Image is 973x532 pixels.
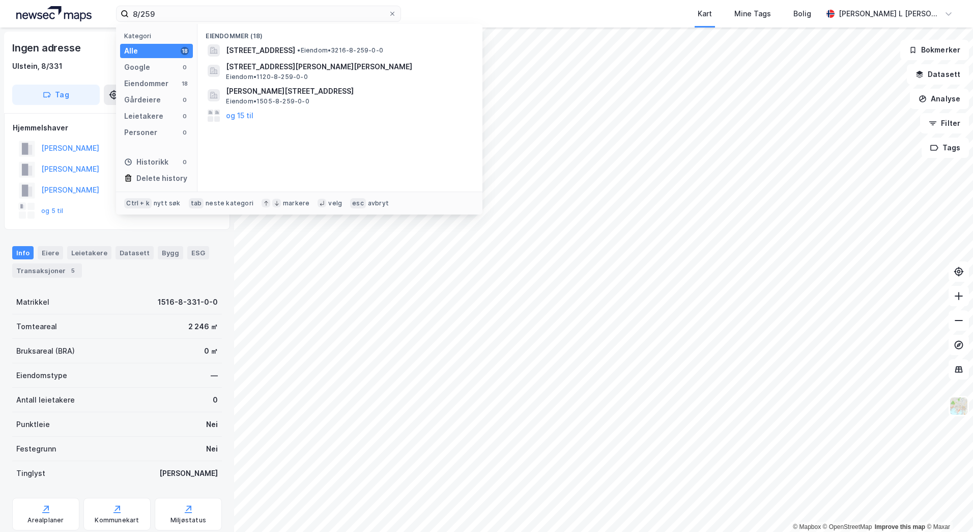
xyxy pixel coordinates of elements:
[159,467,218,480] div: [PERSON_NAME]
[12,85,100,105] button: Tag
[12,60,63,72] div: Ulstein, 8/331
[129,6,388,21] input: Søk på adresse, matrikkel, gårdeiere, leietakere eller personer
[188,321,218,333] div: 2 246 ㎡
[181,96,189,104] div: 0
[124,126,157,139] div: Personer
[368,199,389,207] div: avbryt
[68,265,78,276] div: 5
[154,199,181,207] div: nytt søk
[158,296,218,308] div: 1516-8-331-0-0
[16,418,50,431] div: Punktleie
[920,113,969,134] button: Filter
[900,40,969,60] button: Bokmerker
[13,122,221,134] div: Hjemmelshaver
[181,63,189,71] div: 0
[124,156,168,168] div: Historikk
[226,85,470,97] span: [PERSON_NAME][STREET_ADDRESS]
[197,24,482,42] div: Eiendommer (18)
[211,369,218,382] div: —
[95,516,139,524] div: Kommunekart
[124,32,193,40] div: Kategori
[226,73,307,81] span: Eiendom • 1120-8-259-0-0
[12,40,82,56] div: Ingen adresse
[27,516,64,524] div: Arealplaner
[136,172,187,184] div: Delete history
[206,418,218,431] div: Nei
[907,64,969,85] button: Datasett
[16,296,49,308] div: Matrikkel
[226,97,309,105] span: Eiendom • 1505-8-259-0-0
[297,46,383,55] span: Eiendom • 3216-8-259-0-0
[189,198,204,208] div: tab
[181,158,189,166] div: 0
[297,46,300,54] span: •
[12,263,82,278] div: Transaksjoner
[213,394,218,406] div: 0
[181,79,189,88] div: 18
[823,523,872,530] a: OpenStreetMap
[283,199,309,207] div: markere
[922,483,973,532] div: Kontrollprogram for chat
[949,396,968,416] img: Z
[16,6,92,21] img: logo.a4113a55bc3d86da70a041830d287a7e.svg
[124,110,163,122] div: Leietakere
[793,8,811,20] div: Bolig
[38,246,63,259] div: Eiere
[187,246,209,259] div: ESG
[16,394,75,406] div: Antall leietakere
[910,89,969,109] button: Analyse
[206,443,218,455] div: Nei
[734,8,771,20] div: Mine Tags
[922,483,973,532] iframe: Chat Widget
[226,61,470,73] span: [STREET_ADDRESS][PERSON_NAME][PERSON_NAME]
[875,523,925,530] a: Improve this map
[12,246,34,259] div: Info
[793,523,821,530] a: Mapbox
[328,199,342,207] div: velg
[124,45,138,57] div: Alle
[124,77,168,90] div: Eiendommer
[16,321,57,333] div: Tomteareal
[124,94,161,106] div: Gårdeiere
[67,246,111,259] div: Leietakere
[350,198,366,208] div: esc
[181,128,189,137] div: 0
[116,246,154,259] div: Datasett
[158,246,183,259] div: Bygg
[16,467,45,480] div: Tinglyst
[124,198,152,208] div: Ctrl + k
[839,8,940,20] div: [PERSON_NAME] L [PERSON_NAME]
[181,112,189,120] div: 0
[16,443,56,455] div: Festegrunn
[226,44,295,57] span: [STREET_ADDRESS]
[206,199,253,207] div: neste kategori
[922,138,969,158] button: Tags
[124,61,150,73] div: Google
[170,516,206,524] div: Miljøstatus
[181,47,189,55] div: 18
[16,369,67,382] div: Eiendomstype
[204,345,218,357] div: 0 ㎡
[226,110,253,122] button: og 15 til
[698,8,712,20] div: Kart
[16,345,75,357] div: Bruksareal (BRA)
